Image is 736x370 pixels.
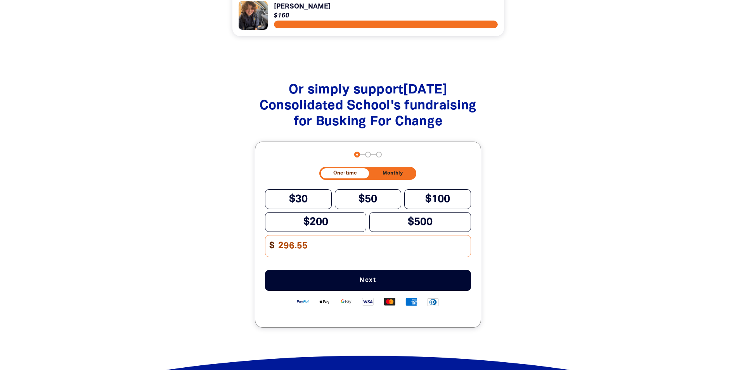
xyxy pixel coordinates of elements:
[383,171,403,176] span: Monthly
[260,84,476,128] span: Or simply support [DATE] Consolidated School 's fundraising for Busking For Change
[333,171,357,176] span: One-time
[376,152,382,157] button: Navigate to step 3 of 3 to enter your payment details
[265,270,471,291] button: Pay with Credit Card
[265,239,275,254] span: $
[422,297,444,306] img: Diners Club logo
[265,189,332,209] button: $30
[379,297,400,306] img: Mastercard logo
[265,212,366,232] button: $200
[365,152,371,157] button: Navigate to step 2 of 3 to enter your details
[357,297,379,306] img: Visa logo
[371,168,415,178] button: Monthly
[354,152,360,157] button: Navigate to step 1 of 3 to enter your donation amount
[313,297,335,306] img: Apple Pay logo
[292,297,313,306] img: Paypal logo
[278,277,458,284] span: Next
[335,189,402,209] button: $50
[400,297,422,306] img: American Express logo
[358,194,377,204] span: $50
[319,167,416,180] div: Donation frequency
[321,168,369,178] button: One-time
[369,212,471,232] button: $500
[408,217,433,227] span: $500
[425,194,450,204] span: $100
[303,217,328,227] span: $200
[273,235,470,257] input: Enter custom amount
[289,194,308,204] span: $30
[265,291,471,312] div: Available payment methods
[404,189,471,209] button: $100
[335,297,357,306] img: Google Pay logo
